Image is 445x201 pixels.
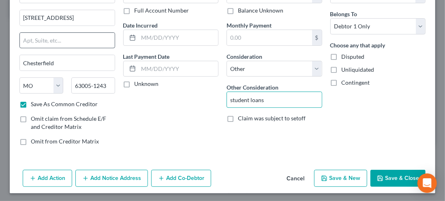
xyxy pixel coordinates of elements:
input: Specify... [227,92,322,107]
label: Date Incurred [123,21,158,30]
span: Belongs To [330,11,357,17]
div: $ [312,30,322,45]
input: Enter city... [20,55,115,71]
label: Last Payment Date [123,52,170,61]
input: Enter address... [20,10,115,26]
span: Contingent [342,79,370,86]
span: Unliquidated [342,66,374,73]
span: Disputed [342,53,365,60]
button: Save & Close [370,170,426,187]
label: Monthly Payment [227,21,272,30]
input: Apt, Suite, etc... [20,33,115,48]
input: MM/DD/YYYY [139,61,218,77]
button: Add Co-Debtor [151,170,211,187]
input: Enter zip... [71,77,115,94]
span: Omit claim from Schedule E/F and Creditor Matrix [31,115,106,130]
button: Add Action [23,170,72,187]
label: Choose any that apply [330,41,385,49]
label: Balance Unknown [238,6,283,15]
div: Open Intercom Messenger [417,173,437,193]
label: Consideration [227,52,262,61]
button: Add Notice Address [75,170,148,187]
button: Save & New [314,170,367,187]
label: Unknown [135,80,159,88]
label: Save As Common Creditor [31,100,98,108]
input: 0.00 [227,30,312,45]
label: Other Consideration [227,83,278,92]
span: Omit from Creditor Matrix [31,138,99,145]
button: Cancel [280,171,311,187]
span: Claim was subject to setoff [238,115,306,122]
input: MM/DD/YYYY [139,30,218,45]
label: Full Account Number [135,6,189,15]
